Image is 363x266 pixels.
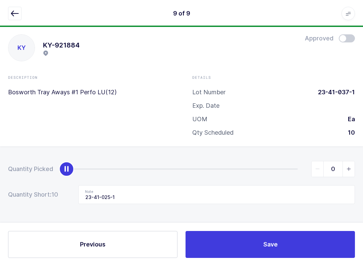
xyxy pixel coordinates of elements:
div: Ea [342,115,355,123]
button: Save [186,231,355,258]
div: Quantity Picked [8,165,53,173]
p: Bosworth Tray Aways #1 Perfo LU(12) [8,88,171,96]
input: Note [78,185,355,204]
span: Approved [305,34,333,42]
span: 10 [51,191,65,199]
div: UOM [192,115,207,123]
div: Quantity Short: [8,191,65,199]
span: Save [263,240,278,248]
div: slider between 0 and 10 [67,161,355,177]
div: Details [192,75,355,80]
div: Description [8,75,171,80]
button: Previous [8,231,177,258]
span: Previous [80,240,106,248]
h1: KY-921884 [43,40,80,51]
div: KY [8,35,35,61]
div: Exp. Date [192,102,219,110]
div: Qty Scheduled [192,129,234,137]
div: Lot Number [192,88,226,96]
div: 9 of 9 [173,9,190,18]
div: 10 [342,129,355,137]
div: 23-41-037-1 [313,88,355,96]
